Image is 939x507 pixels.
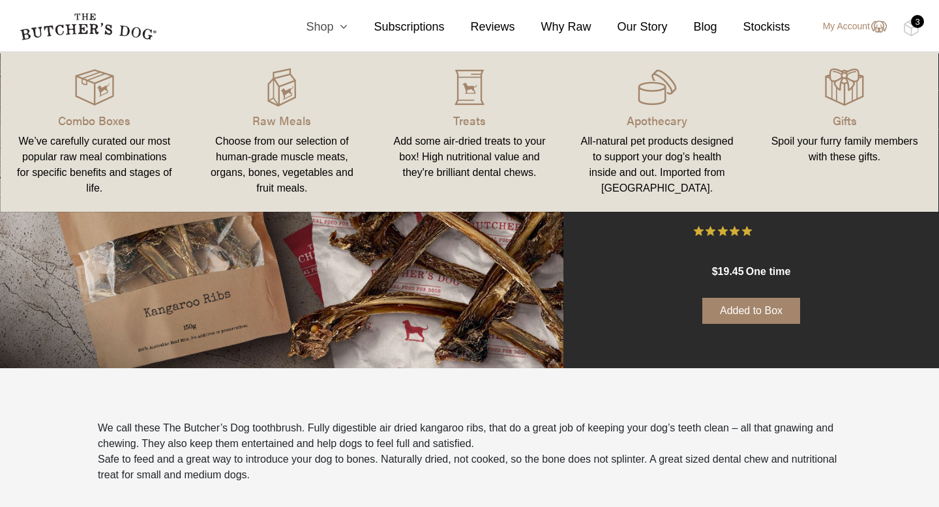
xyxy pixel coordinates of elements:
[16,111,173,129] p: Combo Boxes
[204,111,361,129] p: Raw Meals
[746,266,790,277] span: one time
[348,18,444,36] a: Subscriptions
[444,18,514,36] a: Reviews
[757,222,809,241] span: 15 Reviews
[280,18,348,36] a: Shop
[579,111,736,129] p: Apothecary
[16,134,173,196] div: We’ve carefully curated our most popular raw meal combinations for specific benefits and stages o...
[98,420,841,452] p: We call these The Butcher’s Dog toothbrush. Fully digestible air dried kangaroo ribs, that do a g...
[391,111,548,129] p: Treats
[766,134,923,165] div: Spoil your furry family members with these gifts.
[903,20,919,36] img: TBD_Cart-Full.png
[98,452,841,483] p: Safe to feed and a great way to introduce your dog to bones. Naturally dried, not cooked, so the ...
[810,19,887,35] a: My Account
[563,65,751,199] a: Apothecary All-natural pet products designed to support your dog’s health inside and out. Importe...
[702,298,800,324] button: Added to Box
[1,65,188,199] a: Combo Boxes We’ve carefully curated our most popular raw meal combinations for specific benefits ...
[712,266,718,277] span: $
[911,15,924,28] div: 3
[188,65,376,199] a: Raw Meals Choose from our selection of human-grade muscle meats, organs, bones, vegetables and fr...
[718,266,744,277] span: 19.45
[515,18,591,36] a: Why Raw
[694,222,809,241] button: Rated 4.9 out of 5 stars from 15 reviews. Jump to reviews.
[376,65,563,199] a: Treats Add some air-dried treats to your box! High nutritional value and they're brilliant dental...
[766,111,923,129] p: Gifts
[579,134,736,196] div: All-natural pet products designed to support your dog’s health inside and out. Imported from [GEO...
[591,18,668,36] a: Our Story
[717,18,790,36] a: Stockists
[751,65,938,199] a: Gifts Spoil your furry family members with these gifts.
[204,134,361,196] div: Choose from our selection of human-grade muscle meats, organs, bones, vegetables and fruit meals.
[668,18,717,36] a: Blog
[391,134,548,181] div: Add some air-dried treats to your box! High nutritional value and they're brilliant dental chews.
